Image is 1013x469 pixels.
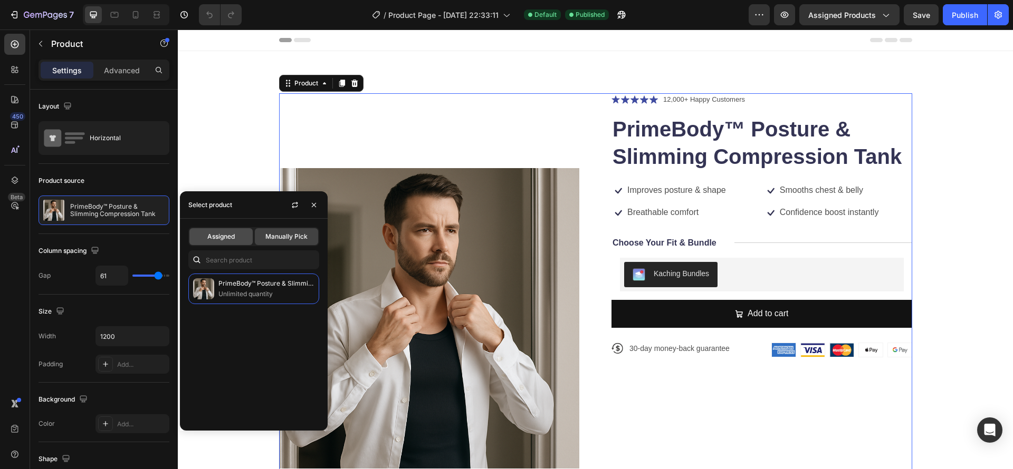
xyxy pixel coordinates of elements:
[570,277,610,292] div: Add to cart
[455,239,467,251] img: KachingBundles.png
[10,112,25,121] div: 450
[977,417,1002,443] div: Open Intercom Messenger
[952,9,978,21] div: Publish
[39,452,72,466] div: Shape
[485,65,567,75] p: 12,000+ Happy Customers
[218,289,314,299] p: Unlimited quantity
[446,232,540,258] button: Kaching Bundles
[265,232,308,241] span: Manually Pick
[188,200,232,210] div: Select product
[450,178,521,189] p: Breathable comfort
[4,4,79,25] button: 7
[8,193,25,201] div: Beta
[388,9,499,21] span: Product Page - [DATE] 22:33:11
[435,208,539,219] p: Choose Your Fit & Bundle
[710,314,734,327] img: gempages_579560554570449713-055722d2-1180-46a0-af58-2068ca75d547.png
[39,359,63,369] div: Padding
[534,10,557,19] span: Default
[913,11,930,19] span: Save
[90,126,154,150] div: Horizontal
[51,37,141,50] p: Product
[218,278,314,289] p: PrimeBody™ Posture & Slimming Compression Tank
[576,10,605,19] span: Published
[39,100,74,114] div: Layout
[207,232,235,241] span: Assigned
[808,9,876,21] span: Assigned Products
[623,314,647,327] img: gempages_579560554570449713-087df6ee-8c08-48cb-a288-40d87b5e11f2.png
[39,176,84,185] div: Product source
[652,314,676,327] img: gempages_579560554570449713-87f98e2b-ea02-47d9-adc3-c708621018b1.png
[193,278,214,299] img: collections
[434,85,734,142] h1: PrimeBody™ Posture & Slimming Compression Tank
[450,155,548,167] p: Improves posture & shape
[117,360,167,369] div: Add...
[188,250,319,269] input: Search in Settings & Advanced
[39,305,66,319] div: Size
[104,65,140,76] p: Advanced
[114,49,142,58] div: Product
[69,8,74,21] p: 7
[39,419,55,428] div: Color
[39,271,51,280] div: Gap
[452,314,552,324] p: 30-day money-back guarantee
[39,244,101,258] div: Column spacing
[178,30,1013,469] iframe: Design area
[943,4,987,25] button: Publish
[96,327,169,346] input: Auto
[199,4,242,25] div: Undo/Redo
[434,270,734,298] button: Add to cart
[904,4,939,25] button: Save
[96,266,128,285] input: Auto
[476,239,531,250] div: Kaching Bundles
[52,65,82,76] p: Settings
[117,419,167,429] div: Add...
[384,9,386,21] span: /
[594,314,618,327] img: gempages_579560554570449713-874f7012-caea-402f-8b12-e2218b473edd.png
[799,4,900,25] button: Assigned Products
[70,203,165,218] p: PrimeBody™ Posture & Slimming Compression Tank
[602,178,701,189] p: Confidence boost instantly
[602,155,685,167] p: Smooths chest & belly
[681,314,705,327] img: gempages_579560554570449713-bea009f6-65d0-4ea8-aaca-6d9ca8221641.png
[43,200,64,221] img: product feature img
[39,331,56,341] div: Width
[39,393,90,407] div: Background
